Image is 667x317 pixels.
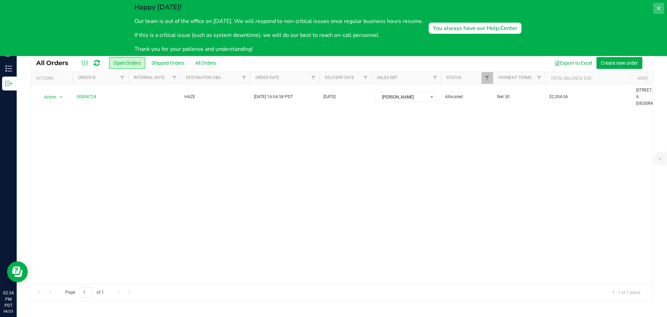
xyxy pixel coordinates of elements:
[549,94,568,100] span: $2,304.06
[429,72,441,84] a: Filter
[238,72,250,84] a: Filter
[5,65,12,72] inline-svg: Inventory
[134,3,423,11] h2: Happy [DATE]!
[607,287,646,298] span: 1 - 1 of 1 items
[325,75,354,80] a: Delivery Date
[57,92,66,102] span: select
[134,75,165,80] a: Internal Note
[433,24,517,32] div: You always have our Help Center
[169,72,180,84] a: Filter
[134,17,423,25] p: Our team is out of the office on [DATE]. We will respond to non-critical issues once regular busi...
[481,72,493,84] a: Filter
[254,94,293,100] span: [DATE] 16:04:58 PDT
[80,287,92,298] input: 1
[191,57,221,69] button: All Orders
[134,31,423,39] p: If this is a critical issue (such as system downtime), we will do our best to reach on-call perso...
[38,92,57,102] span: Action
[78,75,96,80] a: Order ID
[147,57,189,69] button: Shipped Orders
[109,57,145,69] button: Open Orders
[3,309,14,314] p: 08/25
[59,287,109,298] span: Page of 1
[134,45,423,53] p: Thank you for your patience and understanding!
[545,72,632,84] th: Total Balance Due
[445,94,489,100] span: Allocated
[376,92,428,102] span: [PERSON_NAME]
[601,60,638,66] span: Create new order
[499,75,532,80] a: Payment Terms
[3,290,14,309] p: 02:34 PM PDT
[360,72,371,84] a: Filter
[36,76,70,81] div: Actions
[596,57,642,69] button: Create new order
[184,94,246,100] span: HAZE
[5,80,12,87] inline-svg: Outbound
[186,75,221,80] a: Destination DBA
[446,75,461,80] a: Status
[117,72,128,84] a: Filter
[323,94,336,100] span: [DATE]
[308,72,319,84] a: Filter
[550,57,596,69] button: Export to Excel
[7,261,28,282] iframe: Resource center
[497,94,541,100] span: Net 30
[255,75,279,80] a: Order Date
[77,94,96,100] a: 00004724
[534,72,545,84] a: Filter
[36,59,75,67] span: All Orders
[377,75,398,80] a: Sales Rep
